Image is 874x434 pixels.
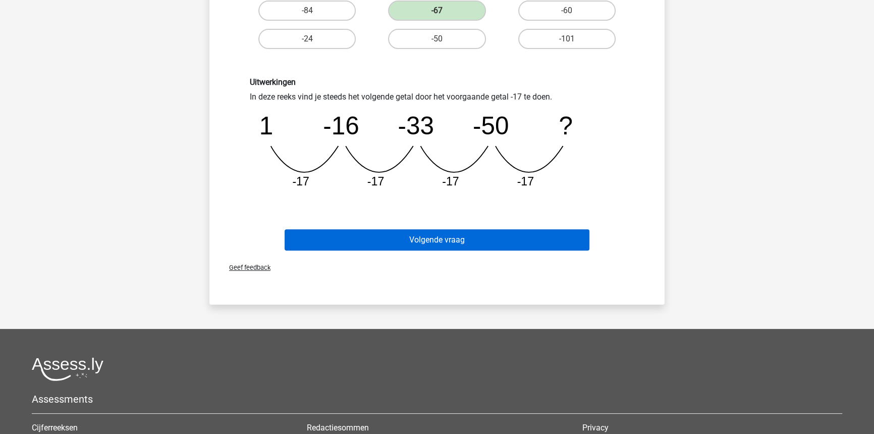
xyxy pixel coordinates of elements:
tspan: -16 [323,112,359,139]
label: -60 [518,1,616,21]
h6: Uitwerkingen [250,77,624,87]
tspan: 1 [259,112,274,139]
tspan: -17 [367,175,385,188]
tspan: ? [559,112,573,139]
tspan: -17 [292,175,309,188]
h5: Assessments [32,393,842,405]
div: In deze reeks vind je steeds het volgende getal door het voorgaande getal -17 te doen. [242,77,632,197]
a: Redactiesommen [307,423,369,432]
span: Geef feedback [221,264,270,271]
label: -50 [388,29,485,49]
a: Privacy [582,423,609,432]
img: Assessly logo [32,357,103,381]
tspan: -50 [473,112,509,139]
label: -84 [258,1,356,21]
tspan: -17 [442,175,459,188]
label: -67 [388,1,485,21]
tspan: -17 [517,175,534,188]
label: -24 [258,29,356,49]
label: -101 [518,29,616,49]
tspan: -33 [398,112,434,139]
button: Volgende vraag [285,229,590,251]
a: Cijferreeksen [32,423,78,432]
